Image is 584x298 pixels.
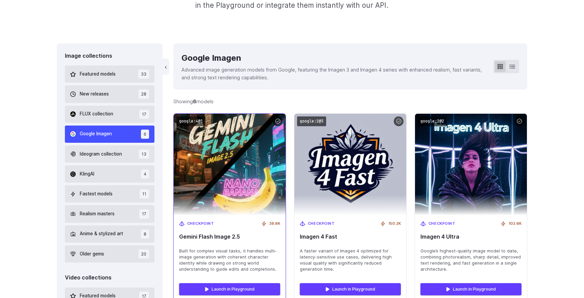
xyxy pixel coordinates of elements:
a: Launch in Playground [420,283,521,295]
button: ‹ [163,58,169,75]
button: Realism masters 17 [65,205,154,222]
button: Older gems 20 [65,245,154,263]
span: KlingAI [80,170,94,178]
button: Fastest models 11 [65,185,154,202]
span: 11 [140,189,149,198]
code: google:4@1 [176,116,205,126]
button: KlingAI 4 [65,165,154,183]
a: Launch in Playground [179,283,280,295]
button: Ideogram collection 13 [65,145,154,163]
span: Featured models [80,71,116,78]
span: FLUX collection [80,110,113,118]
p: Advanced image generation models from Google, featuring the Imagen 3 and Imagen 4 series with enh... [181,66,483,81]
span: Built for complex visual tasks, it handles multi-image generation with coherent character identit... [179,248,280,272]
div: Video collections [65,273,154,282]
span: Imagen 4 Ultra [420,234,521,240]
span: 38.6K [269,221,280,227]
div: Image collections [65,52,154,60]
button: New releases 28 [65,85,154,103]
span: Gemini Flash Image 2.5 [179,234,280,240]
span: 17 [139,110,149,119]
span: 17 [139,209,149,218]
span: Google Imagen [80,130,112,138]
code: google:2@2 [418,116,447,126]
button: Featured models 33 [65,65,154,83]
span: Checkpoint [308,221,335,227]
img: Imagen 4 Fast [294,114,406,215]
img: Gemini Flash Image 2.5 [168,109,291,220]
span: Realism masters [80,210,115,218]
span: Checkpoint [187,221,214,227]
span: 8 [141,229,149,239]
span: New releases [80,90,109,98]
span: 6 [141,130,149,139]
button: Anime & stylized art 8 [65,225,154,243]
span: A faster variant of Imagen 4 optimized for latency-sensitive use cases, delivering high visual qu... [300,248,401,272]
span: Fastest models [80,190,113,198]
span: Anime & stylized art [80,230,123,238]
img: Imagen 4 Ultra [415,114,527,215]
div: Google Imagen [181,52,483,64]
strong: 6 [193,99,196,104]
span: 102.6K [509,221,521,227]
span: Checkpoint [429,221,456,227]
span: 28 [139,89,149,99]
span: 13 [139,150,149,159]
div: Showing models [173,98,214,105]
span: Ideogram collection [80,151,122,158]
button: Google Imagen 6 [65,126,154,143]
code: google:2@3 [297,116,326,126]
span: 4 [141,169,149,179]
span: Google’s highest-quality image model to date, combining photorealism, sharp detail, improved text... [420,248,521,272]
span: Older gems [80,250,104,258]
span: 150.2K [388,221,401,227]
button: FLUX collection 17 [65,106,154,123]
span: Imagen 4 Fast [300,234,401,240]
span: 33 [138,70,149,79]
span: 20 [139,249,149,259]
a: Launch in Playground [300,283,401,295]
